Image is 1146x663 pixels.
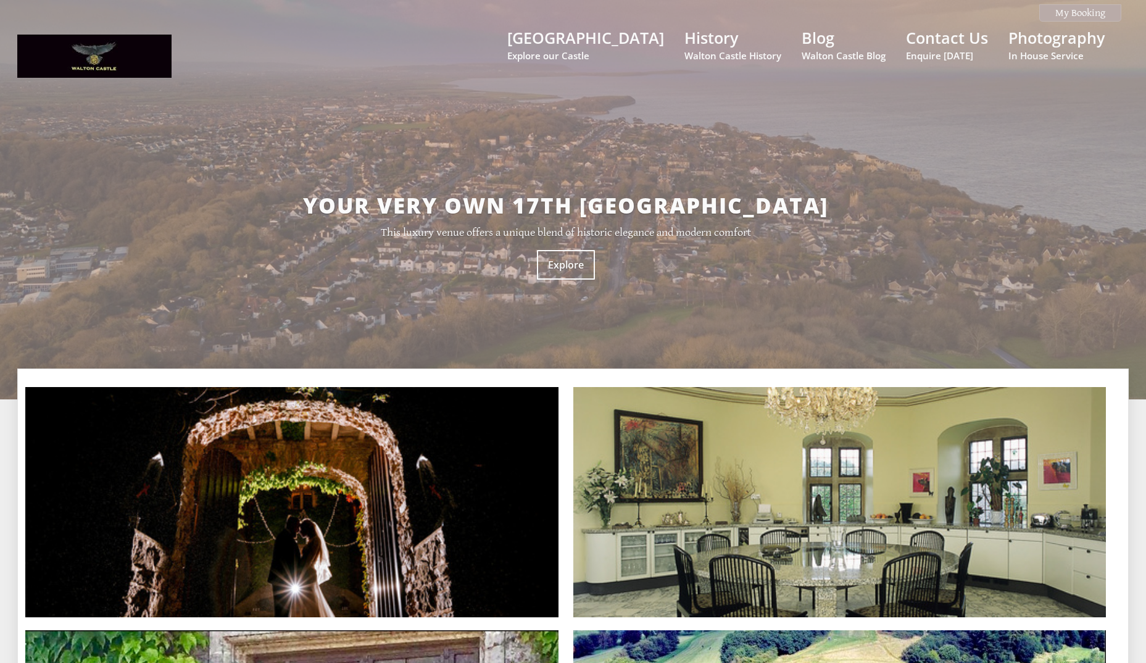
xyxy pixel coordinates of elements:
[127,191,1005,220] h2: Your very own 17th [GEOGRAPHIC_DATA]
[507,49,664,62] small: Explore our Castle
[573,387,1107,617] img: 10339-kitchen-Copy.full.jpg
[684,49,781,62] small: Walton Castle History
[1008,49,1105,62] small: In House Service
[802,27,886,62] a: BlogWalton Castle Blog
[1039,4,1121,22] a: My Booking
[17,35,172,78] img: Walton Castle
[906,49,988,62] small: Enquire [DATE]
[127,226,1005,239] p: This luxury venue offers a unique blend of historic elegance and modern comfort
[25,387,558,617] img: 4BDDC37E-CE91-464E-A811-5458A3F3479E.full.JPG
[507,27,664,62] a: [GEOGRAPHIC_DATA]Explore our Castle
[537,250,595,280] a: Explore
[1008,27,1105,62] a: PhotographyIn House Service
[802,49,886,62] small: Walton Castle Blog
[684,27,781,62] a: HistoryWalton Castle History
[906,27,988,62] a: Contact UsEnquire [DATE]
